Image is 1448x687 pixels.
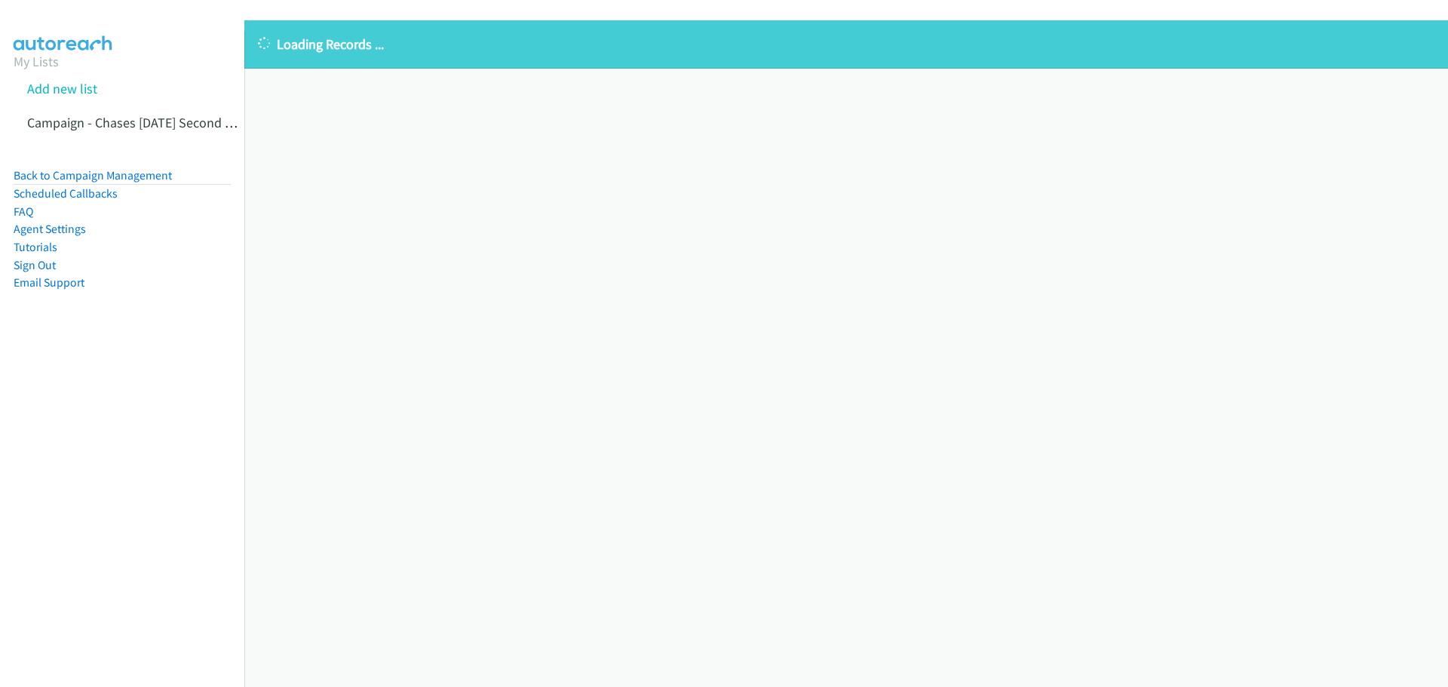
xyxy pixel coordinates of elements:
[14,186,118,201] a: Scheduled Callbacks
[14,240,57,254] a: Tutorials
[14,168,172,182] a: Back to Campaign Management
[14,222,86,236] a: Agent Settings
[258,34,1434,54] p: Loading Records ...
[27,80,97,97] a: Add new list
[14,258,56,272] a: Sign Out
[27,114,271,131] a: Campaign - Chases [DATE] Second Attempt
[14,275,84,290] a: Email Support
[14,204,33,219] a: FAQ
[14,53,59,70] a: My Lists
